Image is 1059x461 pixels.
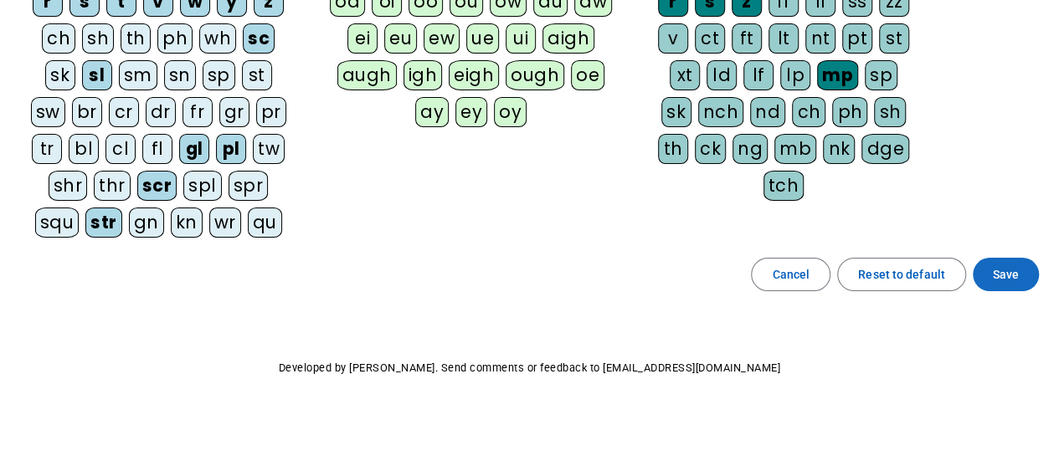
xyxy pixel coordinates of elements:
div: igh [404,60,443,90]
div: sk [45,60,75,90]
div: nd [750,97,785,127]
div: ew [424,23,460,54]
div: tr [32,134,62,164]
div: sp [865,60,897,90]
div: br [72,97,102,127]
div: lp [780,60,810,90]
div: ui [506,23,536,54]
div: ph [832,97,867,127]
div: aigh [542,23,594,54]
div: thr [94,171,131,201]
div: sh [82,23,114,54]
div: pt [842,23,872,54]
div: sn [164,60,196,90]
div: th [121,23,151,54]
div: ph [157,23,193,54]
div: eu [384,23,417,54]
div: spl [183,171,222,201]
span: Save [993,264,1019,284]
div: th [658,134,688,164]
div: qu [248,207,282,238]
span: Reset to default [858,264,945,284]
div: str [85,207,122,238]
div: sm [119,60,157,90]
div: eigh [449,60,499,90]
div: sh [874,97,906,127]
div: cr [109,97,139,127]
div: xt [670,60,700,90]
div: ay [415,97,449,127]
div: gl [179,134,209,164]
button: Reset to default [837,258,966,291]
div: sp [203,60,235,90]
div: mp [817,60,858,90]
div: ch [42,23,75,54]
div: cl [105,134,136,164]
div: v [658,23,688,54]
div: ey [455,97,487,127]
div: scr [137,171,177,201]
div: pr [256,97,286,127]
div: ough [506,60,564,90]
div: lt [769,23,799,54]
div: fl [142,134,172,164]
div: oy [494,97,527,127]
div: kn [171,207,203,238]
div: fr [182,97,213,127]
span: Cancel [772,264,810,284]
div: st [879,23,909,54]
button: Save [973,258,1039,291]
div: wr [209,207,241,238]
div: nch [698,97,744,127]
div: st [242,60,272,90]
div: ei [347,23,378,54]
div: sc [243,23,275,54]
div: mb [774,134,816,164]
button: Cancel [751,258,830,291]
div: nt [805,23,835,54]
p: Developed by [PERSON_NAME]. Send comments or feedback to [EMAIL_ADDRESS][DOMAIN_NAME] [13,358,1046,378]
div: spr [229,171,269,201]
div: pl [216,134,246,164]
div: ch [792,97,825,127]
div: sk [661,97,691,127]
div: ct [695,23,725,54]
div: sl [82,60,112,90]
div: ft [732,23,762,54]
div: tw [253,134,285,164]
div: wh [199,23,236,54]
div: squ [35,207,80,238]
div: ck [695,134,726,164]
div: ue [466,23,499,54]
div: dr [146,97,176,127]
div: sw [31,97,65,127]
div: lf [743,60,774,90]
div: nk [823,134,855,164]
div: shr [49,171,88,201]
div: oe [571,60,604,90]
div: bl [69,134,99,164]
div: ng [733,134,768,164]
div: gn [129,207,164,238]
div: tch [763,171,805,201]
div: gr [219,97,249,127]
div: dge [861,134,909,164]
div: augh [337,60,397,90]
div: ld [707,60,737,90]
